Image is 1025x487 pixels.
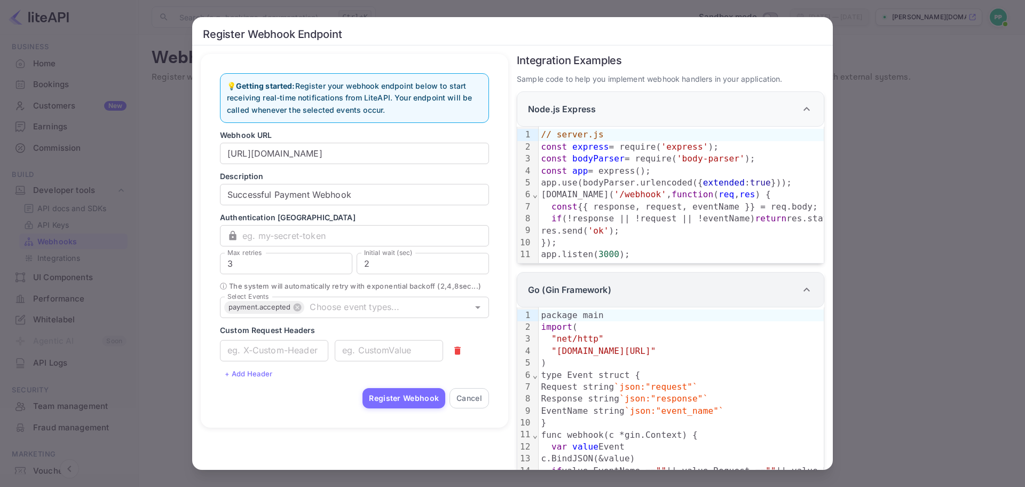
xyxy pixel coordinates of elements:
[588,226,609,236] span: 'ok'
[755,213,787,223] span: return
[517,381,532,393] div: 7
[766,466,776,476] span: ""
[517,54,824,67] h6: Integration Examples
[220,171,489,182] p: Description
[528,283,611,296] p: Go (Gin Framework)
[539,249,975,260] div: app.listen( );
[517,141,532,153] div: 2
[517,321,532,333] div: 2
[661,142,708,152] span: 'express'
[517,189,532,200] div: 6
[572,142,609,152] span: express
[539,237,975,249] div: });
[517,453,532,465] div: 13
[539,153,975,165] div: = require( );
[539,177,975,189] div: app.use(bodyParser.urlencoded({ : }));
[539,165,975,177] div: = express();
[541,142,567,152] span: const
[625,406,724,416] span: `json:"event_name"`
[532,370,539,380] span: Fold line
[517,272,824,307] div: Go (Gin Framework)
[551,346,656,356] span: "[DOMAIN_NAME][URL]"
[517,465,532,477] div: 14
[517,225,532,236] div: 9
[236,81,295,90] strong: Getting started:
[539,417,897,429] div: }
[227,80,482,116] p: 💡 Register your webhook endpoint below to start receiving real-time notifications from LiteAPI. Y...
[192,17,833,45] h2: Register Webhook Endpoint
[220,281,489,292] span: ⓘ The system will automatically retry with exponential backoff ( 2 , 4 , 8 sec...)
[539,393,897,405] div: Response string
[220,129,489,141] p: Webhook URL
[517,237,532,249] div: 10
[539,189,975,200] div: [DOMAIN_NAME]( , ( , ) {
[224,301,304,314] div: payment.accepted
[517,201,532,213] div: 7
[541,322,572,332] span: import
[532,430,539,440] span: Fold line
[242,225,489,246] input: eg. my-secret-token
[719,189,734,199] span: req
[539,357,897,369] div: )
[227,248,262,257] label: Max retries
[220,212,489,223] p: Authentication [GEOGRAPHIC_DATA]
[224,301,295,313] span: payment.accepted
[517,333,532,345] div: 3
[539,213,975,225] div: (!response || !request || !eventName) res.status( ).send( );
[517,129,532,141] div: 1
[517,345,532,357] div: 4
[614,382,698,392] span: `json:"request"`
[539,321,897,333] div: (
[551,442,567,452] span: var
[619,393,708,404] span: `json:"response"`
[517,73,824,85] p: Sample code to help you implement webhook handlers in your application.
[305,300,454,315] input: Choose event types...
[539,381,897,393] div: Request string
[220,184,489,205] input: eg. My Webhook
[450,388,489,408] button: Cancel
[517,369,532,381] div: 6
[517,441,532,453] div: 12
[614,189,666,199] span: '/webhook'
[517,393,532,405] div: 8
[539,225,975,237] div: res.send( );
[541,166,567,176] span: const
[539,369,897,381] div: type Event struct {
[517,91,824,127] div: Node.js Express
[541,153,567,164] span: const
[750,177,771,188] span: true
[539,453,897,465] div: c.BindJSON(&value)
[551,202,578,212] span: const
[672,189,713,199] span: function
[335,340,443,361] input: eg. CustomValue
[539,310,897,321] div: package main
[227,292,269,301] label: Select Events
[517,165,532,177] div: 4
[539,141,975,153] div: = require( );
[517,310,532,321] div: 1
[541,129,603,140] span: // server.js
[703,177,745,188] span: extended
[220,143,489,164] input: eg. https://example.com/webhook
[532,189,539,199] span: Fold line
[220,340,328,361] input: eg. X-Custom-Header
[572,153,625,164] span: bodyParser
[539,441,897,453] div: Event
[517,249,532,260] div: 11
[539,465,897,477] div: value.EventName == || value.Request == || value.Response == {
[517,177,532,189] div: 5
[572,442,598,452] span: value
[539,429,897,441] div: func webhook(c *gin.Context) {
[532,466,539,476] span: Fold line
[572,166,588,176] span: app
[551,213,562,223] span: if
[517,213,532,225] div: 8
[517,357,532,369] div: 5
[677,153,745,164] span: 'body-parser'
[364,248,413,257] label: Initial wait (sec)
[517,405,532,417] div: 9
[551,334,604,344] span: "net/http"
[517,429,532,440] div: 11
[656,466,667,476] span: ""
[539,201,975,213] div: {{ response, request, eventName }} = req.body;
